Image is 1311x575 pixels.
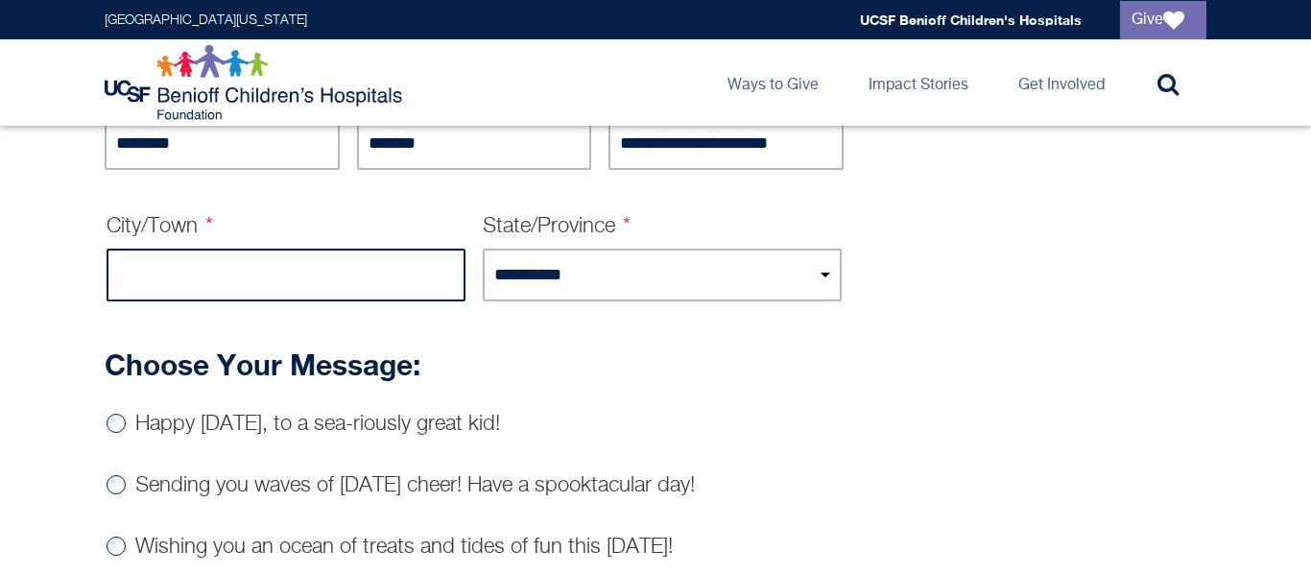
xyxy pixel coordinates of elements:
a: Impact Stories [853,39,984,126]
label: Wishing you an ocean of treats and tides of fun this [DATE]! [135,537,673,558]
a: UCSF Benioff Children's Hospitals [860,12,1082,28]
label: State/Province [483,216,631,237]
a: [GEOGRAPHIC_DATA][US_STATE] [105,13,307,27]
label: City/Town [107,216,213,237]
label: Happy [DATE], to a sea-riously great kid! [135,414,500,435]
a: Ways to Give [712,39,834,126]
a: Get Involved [1003,39,1120,126]
a: Give [1120,1,1206,39]
strong: Choose Your Message: [105,347,420,382]
label: Sending you waves of [DATE] cheer! Have a spooktacular day! [135,475,695,496]
img: Logo for UCSF Benioff Children's Hospitals Foundation [105,44,407,121]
